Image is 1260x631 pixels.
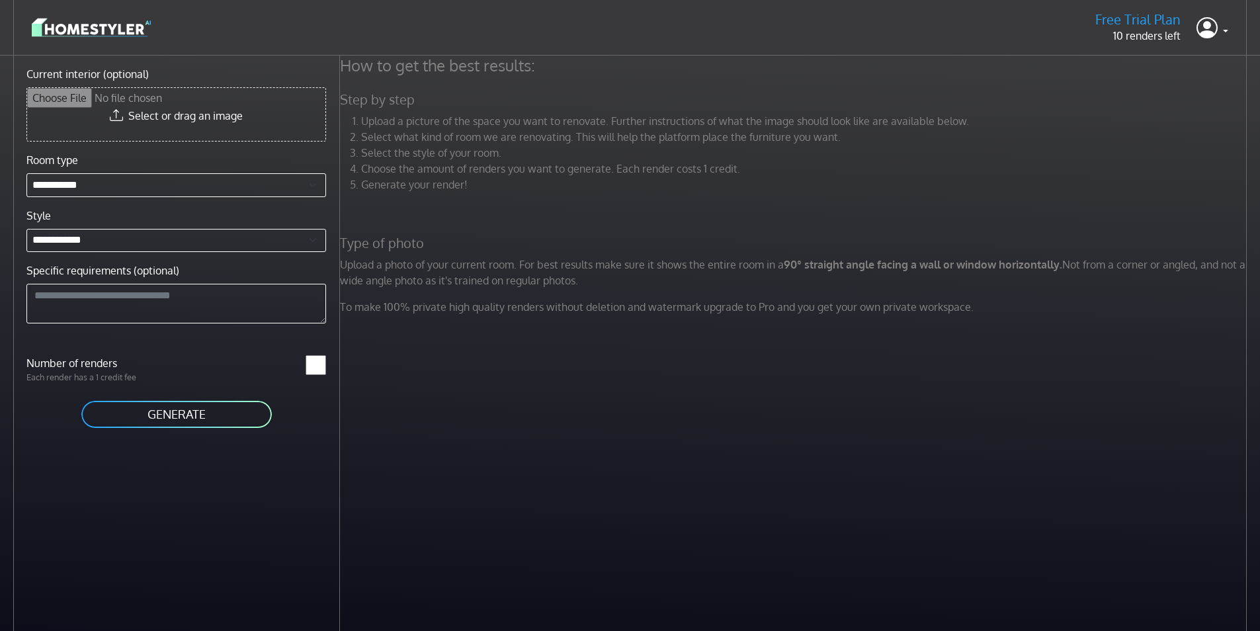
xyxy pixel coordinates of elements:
li: Select what kind of room we are renovating. This will help the platform place the furniture you w... [361,129,1250,145]
label: Number of renders [19,355,177,371]
li: Upload a picture of the space you want to renovate. Further instructions of what the image should... [361,113,1250,129]
li: Select the style of your room. [361,145,1250,161]
p: Each render has a 1 credit fee [19,371,177,384]
p: 10 renders left [1095,28,1181,44]
label: Style [26,208,51,224]
img: logo-3de290ba35641baa71223ecac5eacb59cb85b4c7fdf211dc9aaecaaee71ea2f8.svg [32,16,151,39]
label: Specific requirements (optional) [26,263,179,278]
strong: 90° straight angle facing a wall or window horizontally. [784,258,1062,271]
h5: Step by step [332,91,1258,108]
li: Choose the amount of renders you want to generate. Each render costs 1 credit. [361,161,1250,177]
label: Room type [26,152,78,168]
h5: Free Trial Plan [1095,11,1181,28]
li: Generate your render! [361,177,1250,192]
h5: Type of photo [332,235,1258,251]
p: Upload a photo of your current room. For best results make sure it shows the entire room in a Not... [332,257,1258,288]
h4: How to get the best results: [332,56,1258,75]
p: To make 100% private high quality renders without deletion and watermark upgrade to Pro and you g... [332,299,1258,315]
label: Current interior (optional) [26,66,149,82]
button: GENERATE [80,400,273,429]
